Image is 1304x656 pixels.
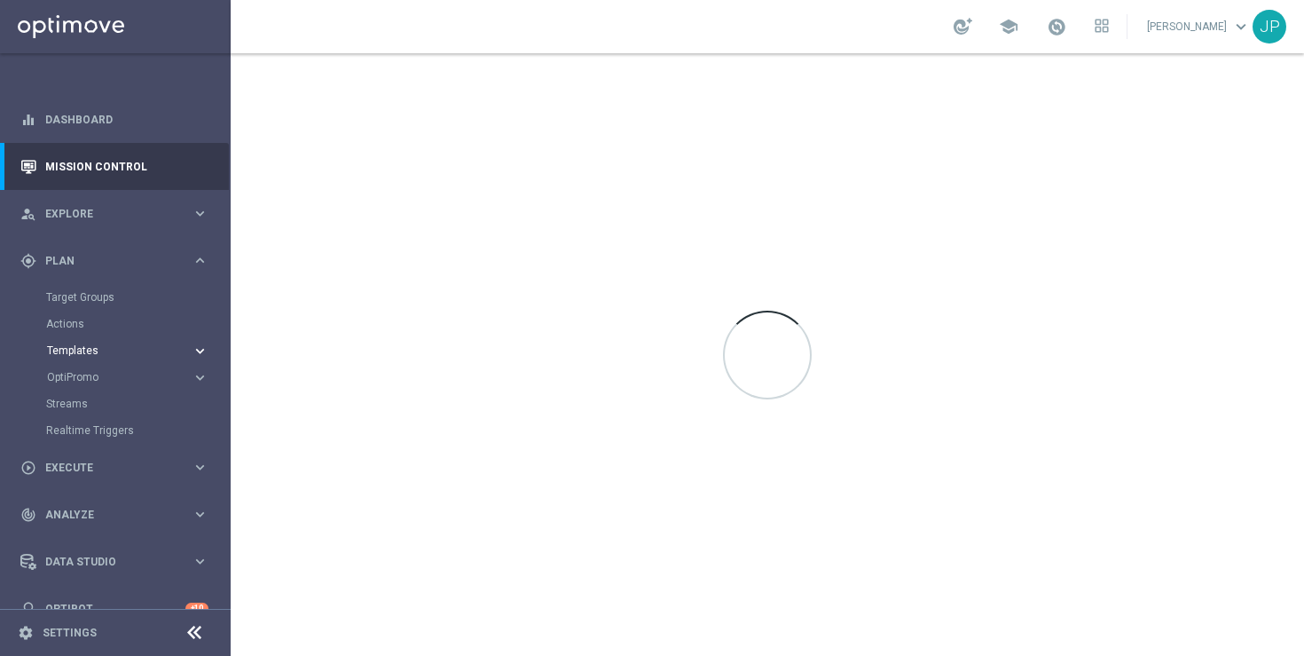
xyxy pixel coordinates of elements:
[46,370,209,384] button: OptiPromo keyboard_arrow_right
[45,585,185,632] a: Optibot
[20,602,209,616] button: lightbulb Optibot +10
[20,113,209,127] button: equalizer Dashboard
[45,209,192,219] span: Explore
[20,253,36,269] i: gps_fixed
[46,344,209,358] button: Templates keyboard_arrow_right
[43,628,97,638] a: Settings
[46,397,185,411] a: Streams
[46,417,229,444] div: Realtime Triggers
[46,284,229,311] div: Target Groups
[20,507,36,523] i: track_changes
[46,290,185,304] a: Target Groups
[18,625,34,641] i: settings
[20,507,192,523] div: Analyze
[47,345,192,356] div: Templates
[20,160,209,174] button: Mission Control
[20,460,36,476] i: play_circle_outline
[192,506,208,523] i: keyboard_arrow_right
[20,143,208,190] div: Mission Control
[999,17,1018,36] span: school
[192,205,208,222] i: keyboard_arrow_right
[20,207,209,221] button: person_search Explore keyboard_arrow_right
[46,423,185,438] a: Realtime Triggers
[185,603,208,614] div: +10
[20,585,208,632] div: Optibot
[46,317,185,331] a: Actions
[1145,13,1253,40] a: [PERSON_NAME]keyboard_arrow_down
[192,459,208,476] i: keyboard_arrow_right
[20,554,192,570] div: Data Studio
[20,206,192,222] div: Explore
[192,369,208,386] i: keyboard_arrow_right
[20,96,208,143] div: Dashboard
[45,557,192,567] span: Data Studio
[20,460,192,476] div: Execute
[20,254,209,268] button: gps_fixed Plan keyboard_arrow_right
[46,311,229,337] div: Actions
[1231,17,1251,36] span: keyboard_arrow_down
[45,96,208,143] a: Dashboard
[45,256,192,266] span: Plan
[20,601,36,617] i: lightbulb
[45,143,208,190] a: Mission Control
[47,372,174,383] span: OptiPromo
[46,364,229,391] div: OptiPromo
[20,206,36,222] i: person_search
[192,343,208,360] i: keyboard_arrow_right
[20,112,36,128] i: equalizer
[47,345,174,356] span: Templates
[1253,10,1286,43] div: JP
[45,510,192,520] span: Analyze
[45,462,192,473] span: Execute
[192,553,208,570] i: keyboard_arrow_right
[20,555,209,569] button: Data Studio keyboard_arrow_right
[20,508,209,522] button: track_changes Analyze keyboard_arrow_right
[46,337,229,364] div: Templates
[20,253,192,269] div: Plan
[20,461,209,475] button: play_circle_outline Execute keyboard_arrow_right
[192,252,208,269] i: keyboard_arrow_right
[46,391,229,417] div: Streams
[47,372,192,383] div: OptiPromo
